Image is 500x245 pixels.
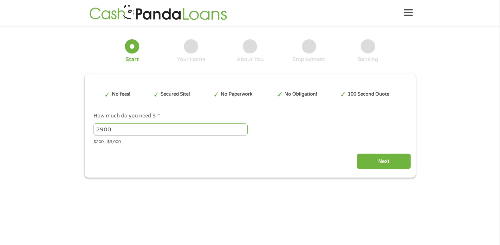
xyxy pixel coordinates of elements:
[177,56,205,63] div: Your Home
[348,91,391,98] p: 100 Second Quote!
[357,56,378,63] div: Banking
[94,137,406,145] div: $200 - $3,000
[94,113,160,119] label: How much do you need $
[221,91,254,98] p: No Paperwork!
[357,154,411,169] input: Next
[112,91,130,98] p: No fees!
[292,56,325,63] div: Employment
[88,4,229,22] img: GetLoanNow Logo
[161,91,190,98] p: Secured Site!
[126,56,139,63] div: Start
[237,56,263,63] div: About You
[284,91,317,98] p: No Obligation!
